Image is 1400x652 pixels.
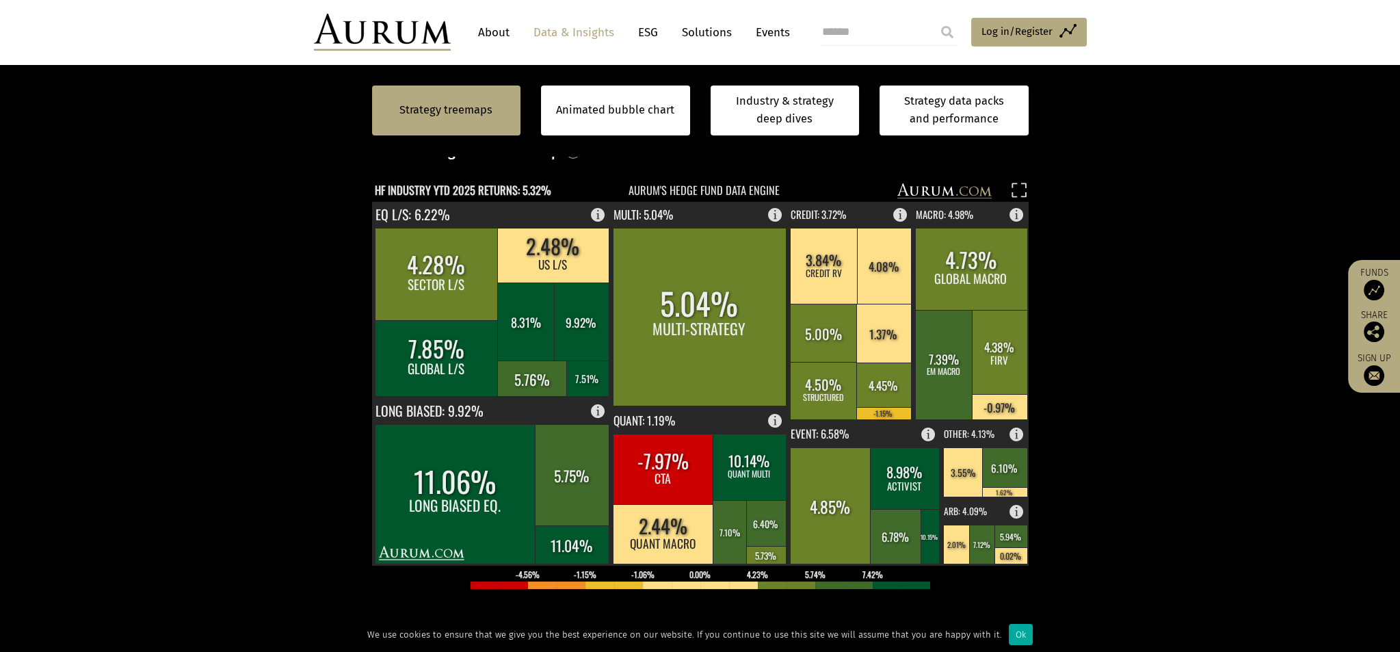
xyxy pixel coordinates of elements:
a: Events [749,20,790,45]
div: Ok [1009,624,1033,645]
span: Log in/Register [981,23,1053,40]
input: Submit [934,18,961,46]
a: Data & Insights [527,20,621,45]
a: Log in/Register [971,18,1087,47]
a: ESG [631,20,665,45]
img: Share this post [1364,322,1384,342]
div: Share [1355,311,1393,342]
a: Animated bubble chart [556,101,674,119]
a: Funds [1355,267,1393,300]
a: Sign up [1355,352,1393,386]
img: Sign up to our newsletter [1364,365,1384,386]
a: Industry & strategy deep dives [711,86,860,135]
a: Strategy data packs and performance [880,86,1029,135]
img: Access Funds [1364,280,1384,300]
a: Strategy treemaps [399,101,492,119]
img: Aurum [314,14,451,51]
a: About [471,20,516,45]
a: Solutions [675,20,739,45]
